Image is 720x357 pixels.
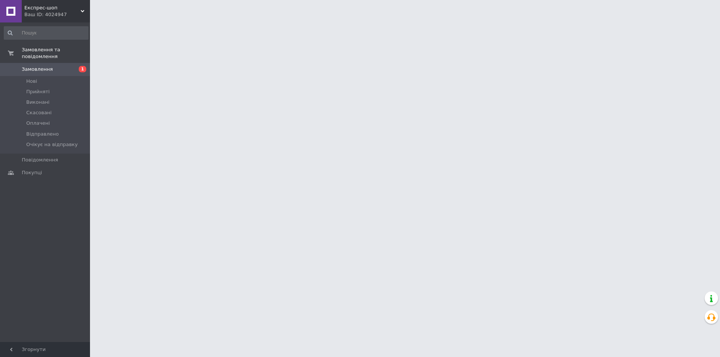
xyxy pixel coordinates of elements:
span: Виконані [26,99,49,106]
span: Замовлення та повідомлення [22,46,90,60]
span: Експрес-шоп [24,4,81,11]
span: Покупці [22,169,42,176]
div: Ваш ID: 4024947 [24,11,90,18]
span: 1 [79,66,86,72]
span: Повідомлення [22,157,58,163]
span: Прийняті [26,88,49,95]
span: Очікує на відправку [26,141,78,148]
span: Оплачені [26,120,50,127]
span: Скасовані [26,109,52,116]
span: Нові [26,78,37,85]
span: Замовлення [22,66,53,73]
input: Пошук [4,26,88,40]
span: Відправлено [26,131,59,137]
